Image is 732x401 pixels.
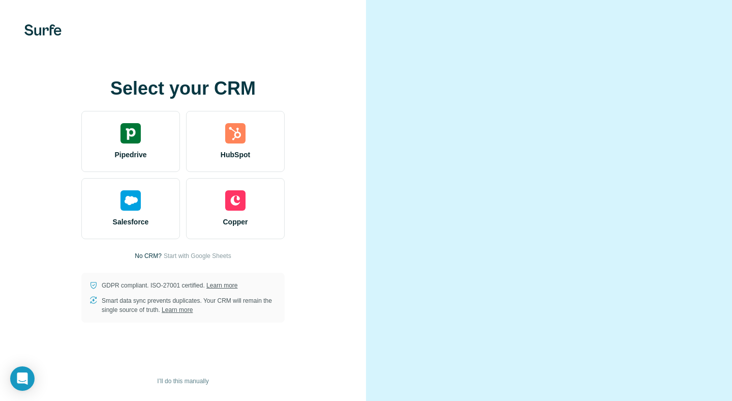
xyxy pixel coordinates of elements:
[221,150,250,160] span: HubSpot
[120,190,141,211] img: salesforce's logo
[102,281,237,290] p: GDPR compliant. ISO-27001 certified.
[225,190,246,211] img: copper's logo
[81,78,285,99] h1: Select your CRM
[206,282,237,289] a: Learn more
[150,374,216,389] button: I’ll do this manually
[157,377,208,386] span: I’ll do this manually
[102,296,277,314] p: Smart data sync prevents duplicates. Your CRM will remain the single source of truth.
[120,123,141,144] img: pipedrive's logo
[164,251,231,261] button: Start with Google Sheets
[225,123,246,144] img: hubspot's logo
[135,251,162,261] p: No CRM?
[162,306,193,313] a: Learn more
[24,24,62,36] img: Surfe's logo
[10,366,35,391] div: Open Intercom Messenger
[113,217,149,227] span: Salesforce
[114,150,146,160] span: Pipedrive
[223,217,248,227] span: Copper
